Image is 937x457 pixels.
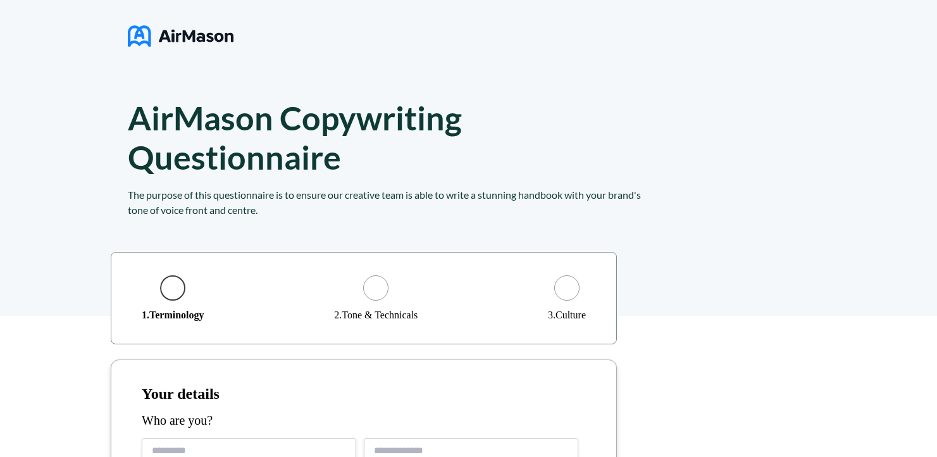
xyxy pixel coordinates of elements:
h1: Your details [142,385,586,403]
div: 3 . Culture [548,310,586,321]
img: logo [128,20,233,52]
h1: AirMason Copywriting Questionnaire [128,98,499,177]
div: 2 . Tone & Technicals [334,310,418,321]
div: The purpose of this questionnaire is to ensure our creative team is able to write a stunning hand... [128,187,647,218]
div: 1 . Terminology [142,310,204,321]
div: Who are you? [142,413,586,428]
